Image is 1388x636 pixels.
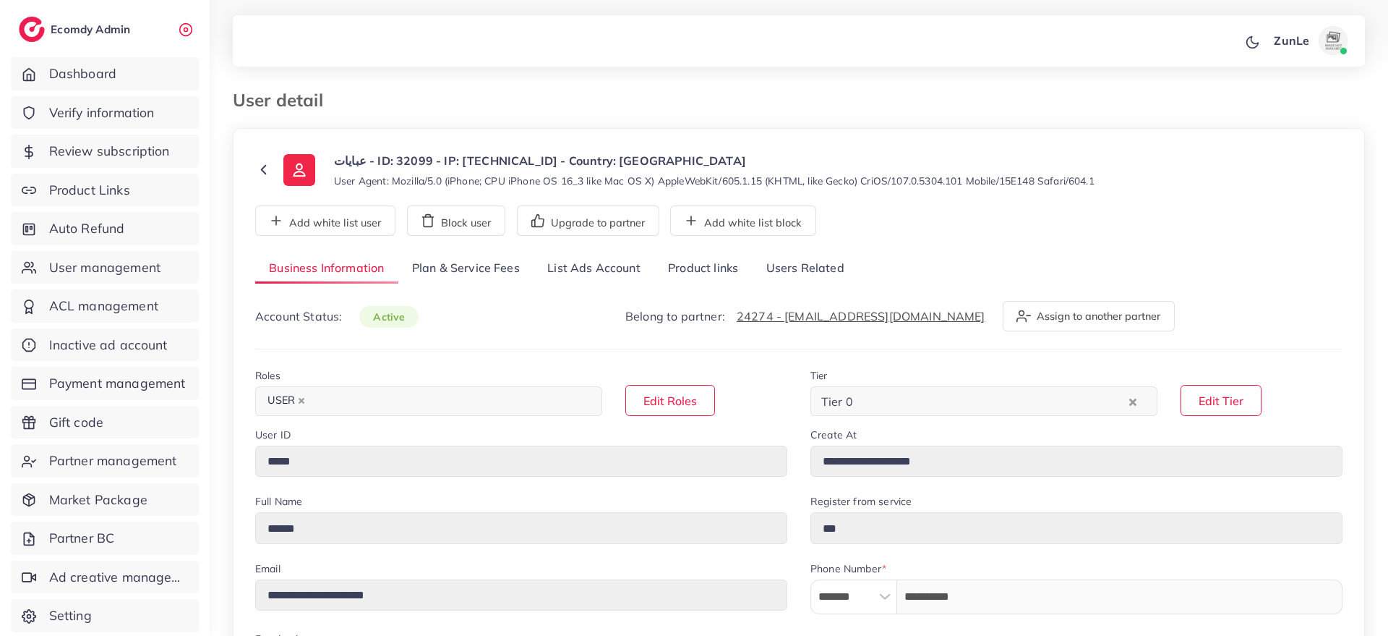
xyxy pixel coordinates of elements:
img: logo [19,17,45,42]
label: Phone Number [810,561,886,576]
span: Market Package [49,491,147,509]
h2: Ecomdy Admin [51,22,134,36]
span: Review subscription [49,142,170,161]
span: Inactive ad account [49,336,168,355]
div: Search for option [810,386,1157,416]
button: Upgrade to partner [517,205,659,236]
label: Email [255,561,280,576]
label: Tier [810,368,828,383]
a: Review subscription [11,135,199,168]
input: Search for option [313,390,583,412]
span: USER [261,391,312,411]
button: Assign to another partner [1003,301,1175,331]
a: Dashboard [11,57,199,90]
a: Setting [11,599,199,632]
p: عبايات - ID: 32099 - IP: [TECHNICAL_ID] - Country: [GEOGRAPHIC_DATA] [334,152,1094,169]
div: Search for option [255,386,602,416]
label: Create At [810,428,857,442]
p: Belong to partner: [625,308,985,325]
a: 24274 - [EMAIL_ADDRESS][DOMAIN_NAME] [737,309,985,323]
a: List Ads Account [534,253,654,284]
a: Product links [654,253,752,284]
span: Setting [49,606,92,625]
p: ZunLe [1274,32,1309,49]
a: Market Package [11,483,199,517]
a: Inactive ad account [11,328,199,362]
span: User management [49,258,160,277]
span: Auto Refund [49,219,125,238]
img: ic-user-info.36bf1079.svg [283,154,315,186]
a: Product Links [11,174,199,207]
span: Gift code [49,413,103,432]
label: Full Name [255,494,302,509]
button: Clear Selected [1129,393,1136,410]
h3: User detail [233,90,335,111]
a: Payment management [11,367,199,400]
span: active [359,306,419,328]
span: Partner BC [49,529,115,548]
span: Payment management [49,374,186,393]
a: Business Information [255,253,398,284]
a: logoEcomdy Admin [19,17,134,42]
a: Partner management [11,444,199,478]
a: Auto Refund [11,212,199,245]
img: avatar [1319,26,1348,55]
label: Register from service [810,494,912,509]
button: Add white list user [255,205,395,236]
a: Gift code [11,406,199,439]
button: Edit Tier [1181,385,1261,416]
button: Add white list block [670,205,816,236]
span: Product Links [49,181,130,200]
span: ACL management [49,297,158,315]
span: Verify information [49,103,155,122]
span: Ad creative management [49,568,188,587]
span: Tier 0 [818,391,856,412]
a: Verify information [11,96,199,130]
label: Roles [255,368,280,383]
small: User Agent: Mozilla/5.0 (iPhone; CPU iPhone OS 16_3 like Mac OS X) AppleWebKit/605.1.15 (KHTML, l... [334,174,1094,188]
a: ACL management [11,289,199,323]
a: Users Related [752,253,857,284]
a: Plan & Service Fees [398,253,534,284]
a: ZunLeavatar [1266,26,1353,55]
p: Account Status: [255,308,419,326]
a: Partner BC [11,522,199,555]
span: Dashboard [49,64,116,83]
span: Partner management [49,451,177,470]
button: Block user [407,205,505,236]
a: User management [11,251,199,284]
a: Ad creative management [11,561,199,594]
button: Deselect USER [298,397,305,404]
label: User ID [255,428,291,442]
button: Edit Roles [625,385,715,416]
input: Search for option [857,390,1126,412]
